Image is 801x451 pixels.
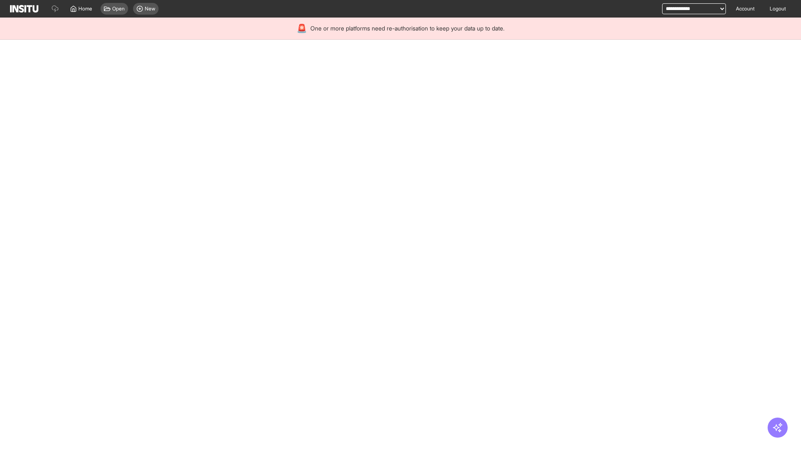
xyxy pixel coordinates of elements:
[297,23,307,34] div: 🚨
[112,5,125,12] span: Open
[310,24,504,33] span: One or more platforms need re-authorisation to keep your data up to date.
[78,5,92,12] span: Home
[10,5,38,13] img: Logo
[145,5,155,12] span: New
